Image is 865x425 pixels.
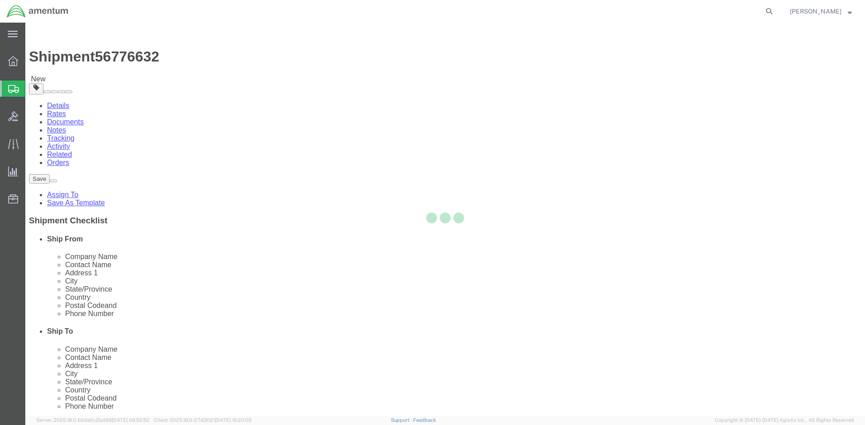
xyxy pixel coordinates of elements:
span: Kayla Gray [790,6,841,16]
a: Support [391,417,413,423]
button: [PERSON_NAME] [789,6,852,17]
span: [DATE] 09:52:52 [112,417,150,423]
span: Server: 2025.18.0-bb0e0c2bd68 [36,417,150,423]
span: Client: 2025.18.0-27d3021 [154,417,252,423]
a: Feedback [413,417,436,423]
span: Copyright © [DATE]-[DATE] Agistix Inc., All Rights Reserved [715,416,854,424]
img: logo [6,5,69,18]
span: [DATE] 10:20:09 [215,417,252,423]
